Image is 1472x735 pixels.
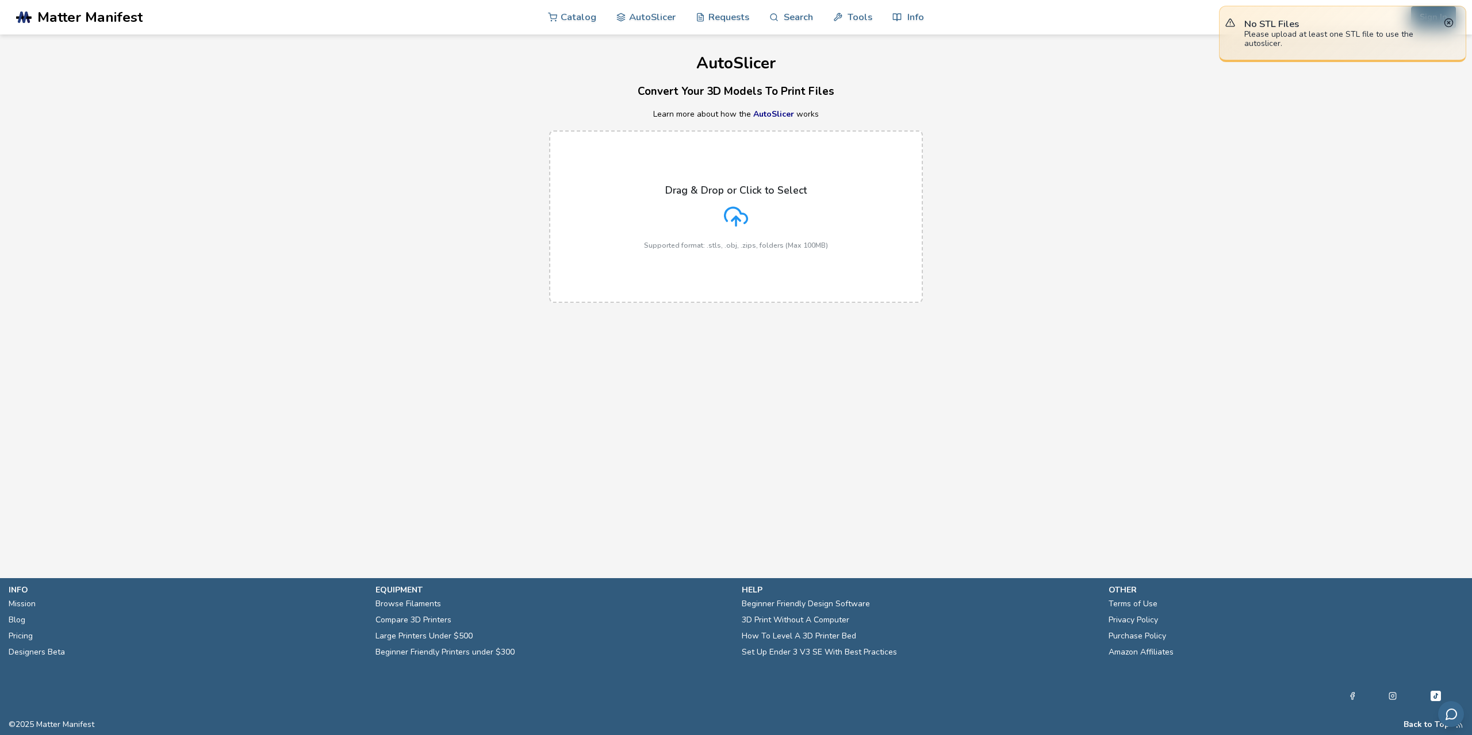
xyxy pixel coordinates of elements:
[742,644,897,660] a: Set Up Ender 3 V3 SE With Best Practices
[1389,689,1397,703] a: Instagram
[375,628,473,644] a: Large Printers Under $500
[742,596,870,612] a: Beginner Friendly Design Software
[742,628,856,644] a: How To Level A 3D Printer Bed
[644,241,828,249] p: Supported format: .stls, .obj, .zips, folders (Max 100MB)
[1455,720,1463,729] a: RSS Feed
[753,109,794,120] a: AutoSlicer
[665,184,807,196] p: Drag & Drop or Click to Select
[742,584,1097,596] p: help
[1348,689,1356,703] a: Facebook
[1404,720,1450,729] button: Back to Top
[375,596,441,612] a: Browse Filaments
[37,9,143,25] span: Matter Manifest
[1438,701,1464,727] button: Send feedback via email
[1109,628,1166,644] a: Purchase Policy
[1245,18,1441,30] p: No STL Files
[9,720,94,729] span: © 2025 Matter Manifest
[9,644,65,660] a: Designers Beta
[1109,596,1157,612] a: Terms of Use
[1429,689,1443,703] a: Tiktok
[1109,644,1174,660] a: Amazon Affiliates
[9,596,36,612] a: Mission
[375,584,731,596] p: equipment
[742,612,849,628] a: 3D Print Without A Computer
[1245,30,1441,48] div: Please upload at least one STL file to use the autoslicer.
[9,628,33,644] a: Pricing
[375,644,515,660] a: Beginner Friendly Printers under $300
[9,612,25,628] a: Blog
[1109,612,1158,628] a: Privacy Policy
[9,584,364,596] p: info
[375,612,451,628] a: Compare 3D Printers
[1109,584,1464,596] p: other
